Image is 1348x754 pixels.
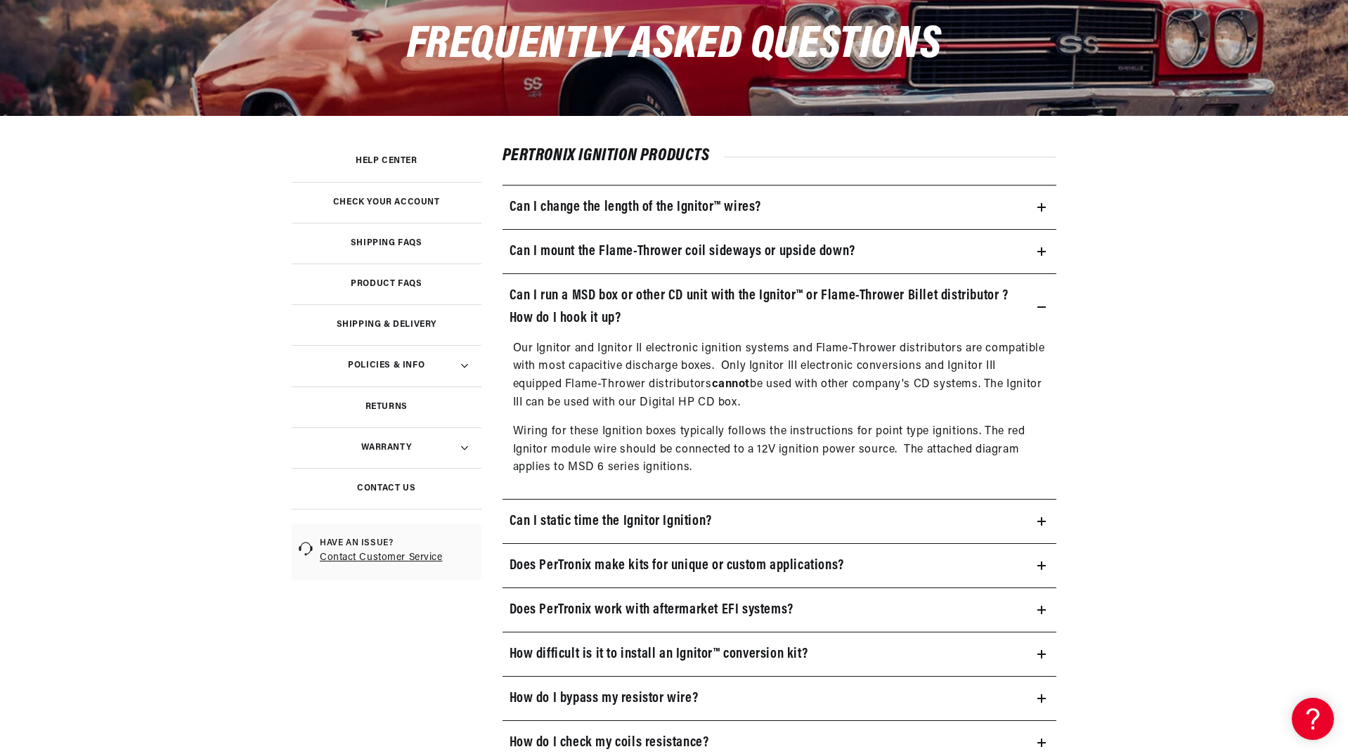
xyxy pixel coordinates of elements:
h3: Can I mount the Flame-Thrower coil sideways or upside down? [510,240,855,263]
h3: Policies & Info [348,362,425,369]
a: Shipping & Delivery [292,304,481,345]
a: Shipping FAQs [292,223,481,264]
h3: Can I change the length of the Ignitor™ wires? [510,196,762,219]
div: Can I run a MSD box or other CD unit with the Ignitor™ or Flame-Thrower Billet distributor ? How ... [503,340,1057,488]
span: Frequently Asked Questions [407,22,942,68]
h3: Check your account [333,199,440,206]
a: Help Center [292,141,481,181]
h3: Warranty [361,444,411,451]
h3: Product FAQs [351,280,422,287]
h3: Shipping FAQs [351,240,422,247]
h3: How difficult is it to install an Ignitor™ conversion kit? [510,643,808,665]
a: Contact Customer Service [320,550,474,566]
h3: Shipping & Delivery [337,321,436,328]
h3: How do I bypass my resistor wire? [510,687,699,710]
h3: Help Center [356,157,417,164]
span: Have an issue? [320,538,474,550]
summary: Does PerTronix make kits for unique or custom applications? [503,544,1057,587]
h3: Does PerTronix work with aftermarket EFI systems? [510,599,793,621]
h3: Returns [365,403,408,410]
h3: How do I check my coils resistance? [510,732,709,754]
a: Contact Us [292,468,481,509]
summary: Can I static time the Ignitor Ignition? [503,500,1057,543]
summary: How difficult is it to install an Ignitor™ conversion kit? [503,632,1057,676]
summary: Policies & Info [292,345,481,386]
h3: Can I run a MSD box or other CD unit with the Ignitor™ or Flame-Thrower Billet distributor ? How ... [510,285,1022,330]
summary: Can I run a MSD box or other CD unit with the Ignitor™ or Flame-Thrower Billet distributor ? How ... [503,274,1057,340]
summary: Can I change the length of the Ignitor™ wires? [503,186,1057,229]
h3: Contact Us [357,485,415,492]
h3: Can I static time the Ignitor Ignition? [510,510,712,533]
h3: Does PerTronix make kits for unique or custom applications? [510,554,844,577]
p: Wiring for these Ignition boxes typically follows the instructions for point type ignitions. The ... [513,423,1046,477]
span: Pertronix Ignition Products [503,148,724,164]
a: Product FAQs [292,264,481,304]
a: Returns [292,386,481,427]
a: Check your account [292,182,481,223]
summary: Warranty [292,427,481,468]
summary: How do I bypass my resistor wire? [503,677,1057,720]
summary: Can I mount the Flame-Thrower coil sideways or upside down? [503,230,1057,273]
strong: cannot [712,379,751,390]
p: Our Ignitor and Ignitor II electronic ignition systems and Flame-Thrower distributors are compati... [513,340,1046,412]
summary: Does PerTronix work with aftermarket EFI systems? [503,588,1057,632]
